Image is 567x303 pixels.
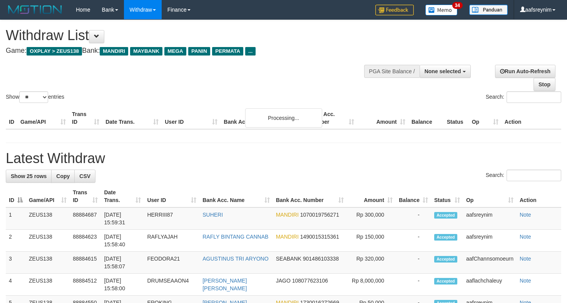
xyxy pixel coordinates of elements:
[164,47,186,56] span: MEGA
[300,212,339,218] span: Copy 1070019756271 to clipboard
[434,278,457,284] span: Accepted
[102,107,162,129] th: Date Trans.
[396,252,431,274] td: -
[74,170,95,183] a: CSV
[463,274,517,296] td: aaflachchaleuy
[469,5,508,15] img: panduan.png
[6,230,26,252] td: 2
[144,185,199,207] th: User ID: activate to sort column ascending
[495,65,555,78] a: Run Auto-Refresh
[463,230,517,252] td: aafsreynim
[100,47,128,56] span: MANDIRI
[520,278,531,284] a: Note
[507,91,561,103] input: Search:
[202,278,247,291] a: [PERSON_NAME] [PERSON_NAME]
[347,185,396,207] th: Amount: activate to sort column ascending
[486,170,561,181] label: Search:
[212,47,243,56] span: PERMATA
[6,252,26,274] td: 3
[375,5,414,15] img: Feedback.jpg
[425,68,461,74] span: None selected
[486,91,561,103] label: Search:
[364,65,420,78] div: PGA Site Balance /
[434,234,457,241] span: Accepted
[79,173,90,179] span: CSV
[26,230,70,252] td: ZEUS138
[69,107,102,129] th: Trans ID
[276,212,299,218] span: MANDIRI
[463,252,517,274] td: aafChannsomoeurn
[51,170,75,183] a: Copy
[70,207,101,230] td: 88884687
[6,91,64,103] label: Show entries
[300,234,339,240] span: Copy 1490015315361 to clipboard
[144,230,199,252] td: RAFLYAJAH
[507,170,561,181] input: Search:
[245,47,256,56] span: ...
[130,47,162,56] span: MAYBANK
[26,252,70,274] td: ZEUS138
[273,185,347,207] th: Bank Acc. Number: activate to sort column ascending
[26,185,70,207] th: Game/API: activate to sort column ascending
[6,207,26,230] td: 1
[144,252,199,274] td: FEODORA21
[469,107,502,129] th: Op
[357,107,408,129] th: Amount
[463,185,517,207] th: Op: activate to sort column ascending
[420,65,471,78] button: None selected
[396,185,431,207] th: Balance: activate to sort column ascending
[463,207,517,230] td: aafsreynim
[162,107,221,129] th: User ID
[276,234,299,240] span: MANDIRI
[347,274,396,296] td: Rp 8,000,000
[6,151,561,166] h1: Latest Withdraw
[144,274,199,296] td: DRUMSEAAON4
[11,173,47,179] span: Show 25 rows
[502,107,561,129] th: Action
[396,230,431,252] td: -
[17,107,69,129] th: Game/API
[292,278,328,284] span: Copy 108077623106 to clipboard
[19,91,48,103] select: Showentries
[434,212,457,219] span: Accepted
[101,185,144,207] th: Date Trans.: activate to sort column ascending
[6,107,17,129] th: ID
[306,107,357,129] th: Bank Acc. Number
[347,207,396,230] td: Rp 300,000
[245,108,322,128] div: Processing...
[347,252,396,274] td: Rp 320,000
[56,173,70,179] span: Copy
[101,274,144,296] td: [DATE] 15:58:00
[520,234,531,240] a: Note
[70,185,101,207] th: Trans ID: activate to sort column ascending
[70,230,101,252] td: 88884623
[303,256,339,262] span: Copy 901486103338 to clipboard
[408,107,444,129] th: Balance
[202,212,223,218] a: SUHERI
[6,274,26,296] td: 4
[26,274,70,296] td: ZEUS138
[276,278,291,284] span: JAGO
[431,185,463,207] th: Status: activate to sort column ascending
[6,47,370,55] h4: Game: Bank:
[188,47,210,56] span: PANIN
[70,274,101,296] td: 88884512
[6,185,26,207] th: ID: activate to sort column descending
[6,170,52,183] a: Show 25 rows
[202,256,268,262] a: AGUSTINUS TRI ARYONO
[347,230,396,252] td: Rp 150,000
[26,207,70,230] td: ZEUS138
[520,212,531,218] a: Note
[144,207,199,230] td: HERRIII87
[396,207,431,230] td: -
[199,185,273,207] th: Bank Acc. Name: activate to sort column ascending
[434,256,457,263] span: Accepted
[6,28,370,43] h1: Withdraw List
[101,207,144,230] td: [DATE] 15:59:31
[101,252,144,274] td: [DATE] 15:58:07
[202,234,268,240] a: RAFLY BINTANG CANNAB
[70,252,101,274] td: 88884615
[517,185,561,207] th: Action
[276,256,301,262] span: SEABANK
[396,274,431,296] td: -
